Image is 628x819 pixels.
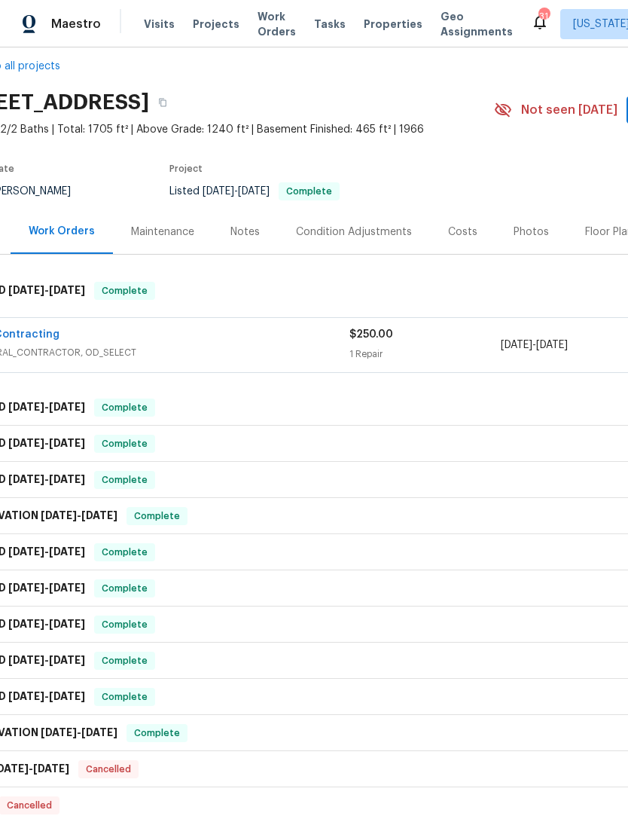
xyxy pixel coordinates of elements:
div: Notes [230,225,260,240]
span: $250.00 [349,329,393,340]
span: [DATE] [8,582,44,593]
span: [DATE] [8,655,44,665]
span: Projects [193,17,239,32]
span: [DATE] [49,546,85,557]
span: - [501,338,568,353]
span: Complete [128,726,186,741]
span: [DATE] [8,402,44,412]
span: [DATE] [8,474,44,484]
span: [DATE] [49,474,85,484]
span: [DATE] [41,510,77,521]
span: Complete [128,509,186,524]
span: Not seen [DATE] [521,102,617,118]
span: - [8,402,85,412]
div: Costs [448,225,477,240]
span: - [41,510,117,521]
span: - [8,582,85,593]
span: [DATE] [81,727,117,738]
div: Work Orders [29,224,95,239]
span: - [203,186,270,197]
span: Complete [96,472,154,487]
span: - [8,474,85,484]
button: Copy Address [149,89,176,116]
span: Complete [280,187,338,196]
span: Complete [96,617,154,632]
div: 1 Repair [349,347,501,362]
span: Complete [96,689,154,704]
span: Complete [96,436,154,451]
span: [DATE] [49,582,85,593]
div: Condition Adjustments [296,225,412,240]
span: - [8,438,85,448]
div: 31 [538,9,549,24]
div: Maintenance [131,225,194,240]
span: Complete [96,545,154,560]
div: Photos [514,225,549,240]
span: - [8,655,85,665]
span: [DATE] [203,186,234,197]
span: Cancelled [1,798,58,813]
span: Tasks [314,19,346,29]
span: Properties [364,17,422,32]
span: Work Orders [258,9,296,39]
span: [DATE] [501,340,532,350]
span: [DATE] [8,285,44,295]
span: [DATE] [8,546,44,557]
span: Complete [96,653,154,668]
span: [DATE] [8,438,44,448]
span: Cancelled [80,762,137,777]
span: [DATE] [8,619,44,629]
span: - [8,619,85,629]
span: Complete [96,400,154,415]
span: [DATE] [49,285,85,295]
span: [DATE] [33,763,69,774]
span: Maestro [51,17,101,32]
span: Complete [96,283,154,298]
span: Complete [96,581,154,596]
span: [DATE] [49,655,85,665]
span: [DATE] [536,340,568,350]
span: [DATE] [49,438,85,448]
span: Project [169,164,203,173]
span: [DATE] [49,402,85,412]
span: - [41,727,117,738]
span: [DATE] [49,619,85,629]
span: Listed [169,186,340,197]
span: [DATE] [8,691,44,701]
span: Geo Assignments [441,9,513,39]
span: - [8,285,85,295]
span: [DATE] [49,691,85,701]
span: [DATE] [41,727,77,738]
span: [DATE] [238,186,270,197]
span: [DATE] [81,510,117,521]
span: - [8,546,85,557]
span: Visits [144,17,175,32]
span: - [8,691,85,701]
